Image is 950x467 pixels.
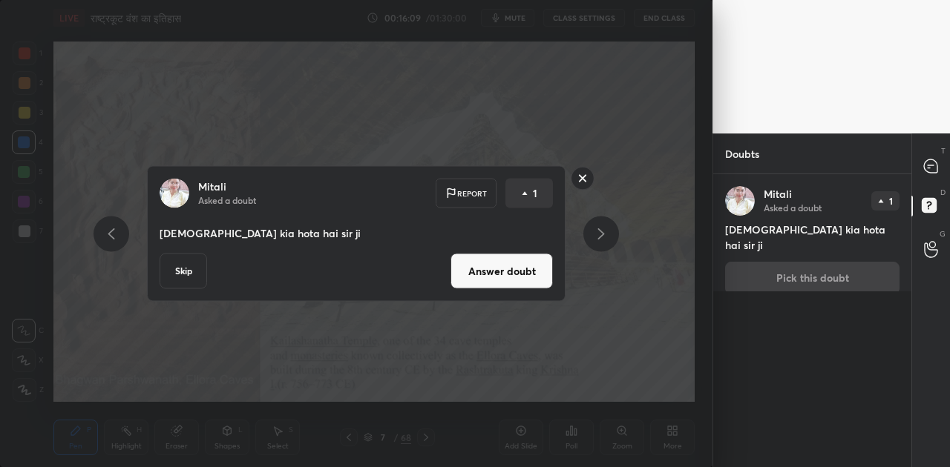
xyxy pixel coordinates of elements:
p: G [940,228,946,239]
p: [DEMOGRAPHIC_DATA] kia hota hai sir ji [160,226,553,241]
p: Mitali [198,181,226,193]
p: Mitali [764,188,792,200]
p: Doubts [713,134,771,173]
p: 1 [889,196,893,205]
button: Answer doubt [451,254,553,289]
img: cd044aeba28540f6bd5f07fbe9cf71cd.jpg [160,179,189,208]
img: cd044aeba28540f6bd5f07fbe9cf71cd.jpg [725,186,755,216]
div: Report [436,179,497,208]
p: T [941,145,946,156]
p: Asked a doubt [198,194,256,206]
div: grid [713,174,911,467]
p: D [940,187,946,198]
p: Asked a doubt [764,202,822,213]
button: Skip [160,254,207,289]
h4: [DEMOGRAPHIC_DATA] kia hota hai sir ji [725,222,900,253]
p: 1 [533,186,537,201]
